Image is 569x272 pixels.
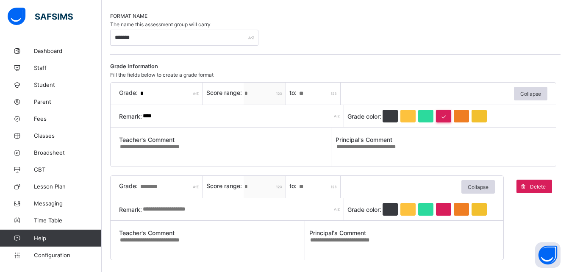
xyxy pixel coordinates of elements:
[34,47,102,54] span: Dashboard
[309,229,495,236] span: Principal's Comment
[34,115,102,122] span: Fees
[34,217,102,224] span: Time Table
[206,182,244,189] span: Score range:
[119,136,331,143] span: Teacher's Comment
[530,183,546,190] span: Delete
[347,113,381,120] span: Grade color:
[520,91,541,97] span: Collapse
[289,182,298,189] span: to:
[34,252,101,258] span: Configuration
[468,184,489,190] span: Collapse
[34,235,101,241] span: Help
[110,13,147,19] span: Format name
[34,98,102,105] span: Parent
[336,136,548,143] span: Principal's Comment
[34,64,102,71] span: Staff
[535,242,561,268] button: Open asap
[347,206,381,213] span: Grade color:
[8,8,73,25] img: safsims
[110,72,214,78] span: Fill the fields below to create a grade format
[34,81,102,88] span: Student
[119,182,139,189] span: Grade:
[119,206,142,213] span: Remark:
[119,113,142,120] span: Remark:
[34,132,102,139] span: Classes
[34,166,102,173] span: CBT
[34,183,102,190] span: Lesson Plan
[289,89,298,96] span: to:
[110,63,158,69] span: Grade Information
[110,21,211,28] span: The name this assessment group will carry
[119,229,305,236] span: Teacher's Comment
[34,149,102,156] span: Broadsheet
[34,200,102,207] span: Messaging
[119,89,139,96] span: Grade:
[206,89,244,96] span: Score range:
